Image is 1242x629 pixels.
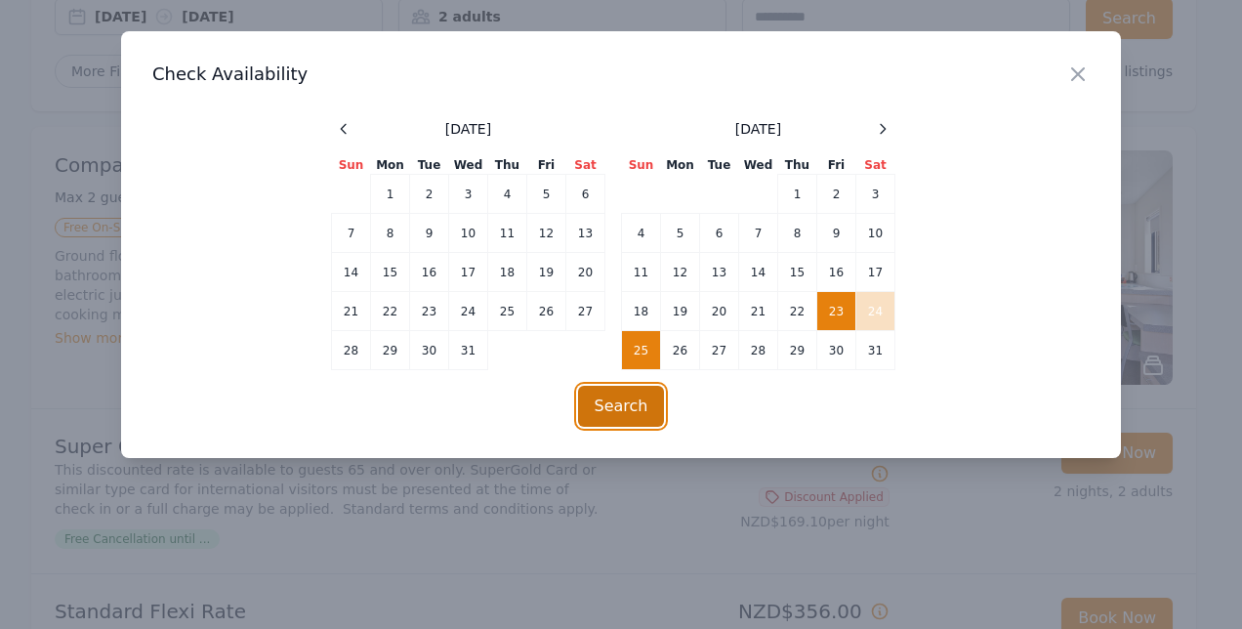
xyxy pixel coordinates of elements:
th: Tue [410,156,449,175]
td: 26 [527,292,566,331]
td: 1 [778,175,817,214]
td: 17 [449,253,488,292]
td: 9 [410,214,449,253]
td: 2 [817,175,856,214]
th: Mon [661,156,700,175]
td: 21 [739,292,778,331]
td: 25 [622,331,661,370]
td: 17 [856,253,895,292]
td: 30 [817,331,856,370]
td: 20 [700,292,739,331]
td: 20 [566,253,605,292]
td: 27 [566,292,605,331]
td: 13 [700,253,739,292]
td: 28 [332,331,371,370]
td: 23 [817,292,856,331]
td: 1 [371,175,410,214]
td: 19 [527,253,566,292]
td: 7 [739,214,778,253]
button: Search [578,386,665,427]
td: 13 [566,214,605,253]
th: Tue [700,156,739,175]
td: 18 [488,253,527,292]
td: 10 [449,214,488,253]
span: [DATE] [735,119,781,139]
td: 15 [371,253,410,292]
td: 16 [410,253,449,292]
td: 14 [332,253,371,292]
th: Fri [527,156,566,175]
td: 24 [856,292,895,331]
td: 14 [739,253,778,292]
td: 10 [856,214,895,253]
td: 11 [488,214,527,253]
td: 6 [566,175,605,214]
td: 9 [817,214,856,253]
td: 31 [856,331,895,370]
td: 4 [622,214,661,253]
td: 7 [332,214,371,253]
td: 23 [410,292,449,331]
td: 29 [371,331,410,370]
td: 4 [488,175,527,214]
h3: Check Availability [152,63,1090,86]
th: Sat [856,156,895,175]
td: 16 [817,253,856,292]
span: [DATE] [445,119,491,139]
td: 18 [622,292,661,331]
td: 6 [700,214,739,253]
th: Thu [488,156,527,175]
td: 2 [410,175,449,214]
th: Fri [817,156,856,175]
th: Sat [566,156,605,175]
td: 15 [778,253,817,292]
td: 26 [661,331,700,370]
td: 3 [449,175,488,214]
td: 25 [488,292,527,331]
td: 28 [739,331,778,370]
td: 3 [856,175,895,214]
td: 22 [371,292,410,331]
td: 30 [410,331,449,370]
th: Thu [778,156,817,175]
td: 5 [661,214,700,253]
td: 21 [332,292,371,331]
td: 12 [527,214,566,253]
th: Wed [739,156,778,175]
th: Wed [449,156,488,175]
td: 12 [661,253,700,292]
td: 29 [778,331,817,370]
td: 24 [449,292,488,331]
th: Sun [622,156,661,175]
td: 11 [622,253,661,292]
td: 5 [527,175,566,214]
td: 31 [449,331,488,370]
th: Mon [371,156,410,175]
td: 8 [371,214,410,253]
td: 19 [661,292,700,331]
td: 27 [700,331,739,370]
td: 22 [778,292,817,331]
td: 8 [778,214,817,253]
th: Sun [332,156,371,175]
